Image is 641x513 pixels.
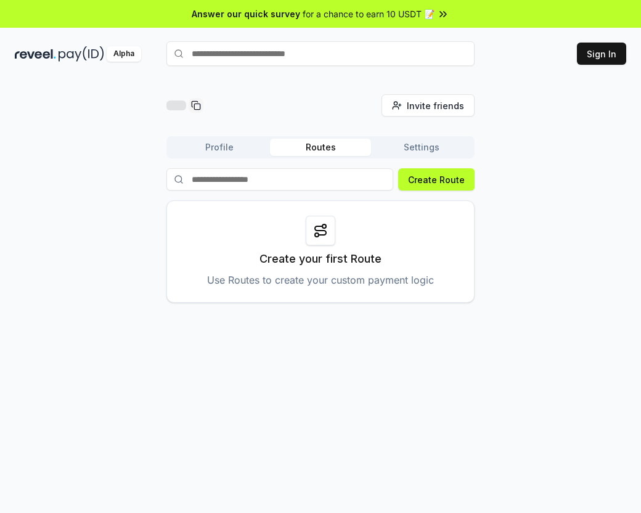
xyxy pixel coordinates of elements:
[207,273,434,287] p: Use Routes to create your custom payment logic
[270,139,371,156] button: Routes
[15,46,56,62] img: reveel_dark
[192,7,300,20] span: Answer our quick survey
[398,168,475,191] button: Create Route
[169,139,270,156] button: Profile
[259,250,382,268] p: Create your first Route
[407,99,464,112] span: Invite friends
[303,7,435,20] span: for a chance to earn 10 USDT 📝
[382,94,475,117] button: Invite friends
[59,46,104,62] img: pay_id
[577,43,626,65] button: Sign In
[107,46,141,62] div: Alpha
[371,139,472,156] button: Settings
